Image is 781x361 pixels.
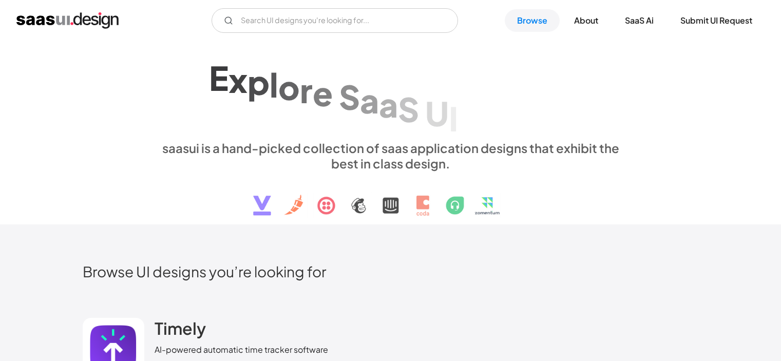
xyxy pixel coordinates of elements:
[212,8,458,33] input: Search UI designs you're looking for...
[270,64,278,104] div: l
[613,9,666,32] a: SaaS Ai
[155,140,627,171] div: saasui is a hand-picked collection of saas application designs that exhibit the best in class des...
[212,8,458,33] form: Email Form
[247,62,270,102] div: p
[360,81,379,120] div: a
[228,60,247,99] div: x
[398,89,419,128] div: S
[379,85,398,124] div: a
[16,12,119,29] a: home
[300,70,313,110] div: r
[339,77,360,117] div: S
[155,344,328,356] div: AI-powered automatic time tracker software
[449,98,458,138] div: I
[235,171,546,224] img: text, icon, saas logo
[209,58,228,97] div: E
[83,262,699,280] h2: Browse UI designs you’re looking for
[668,9,765,32] a: Submit UI Request
[425,93,449,133] div: U
[155,51,627,130] h1: Explore SaaS UI design patterns & interactions.
[505,9,560,32] a: Browse
[562,9,611,32] a: About
[278,67,300,107] div: o
[155,318,206,338] h2: Timely
[313,73,333,113] div: e
[155,318,206,344] a: Timely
